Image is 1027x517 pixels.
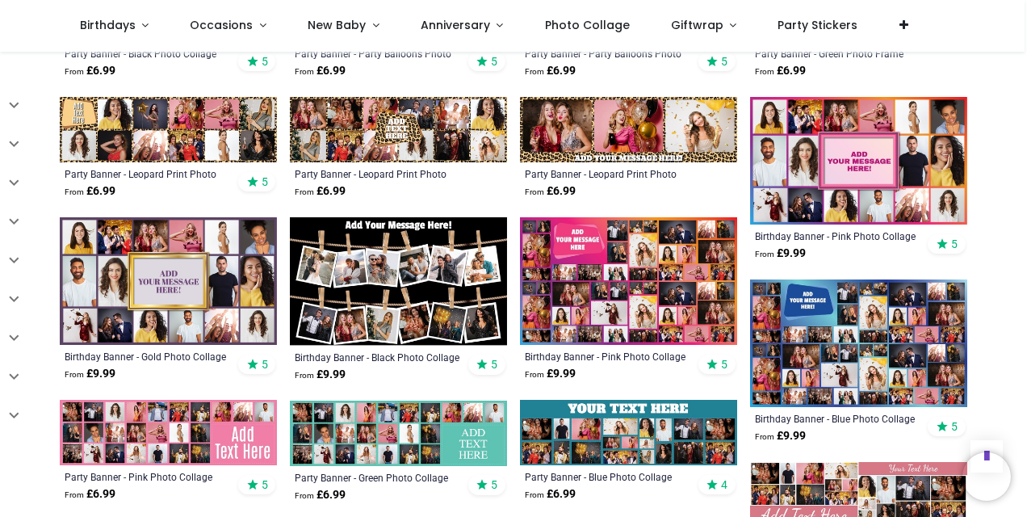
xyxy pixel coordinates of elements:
a: Party Banner - Leopard Print Photo Collage [65,167,230,180]
a: Birthday Banner - Black Photo Collage [295,351,460,364]
span: 5 [951,237,958,251]
img: Personalised Birthday Backdrop Banner - Pink Photo Collage - Add Text & 48 Photo Upload [520,217,737,345]
a: Birthday Banner - Pink Photo Collage [755,229,920,242]
strong: £ 6.99 [755,63,806,79]
span: Photo Collage [545,17,630,33]
iframe: Brevo live chat [962,452,1011,501]
span: From [755,432,774,441]
strong: £ 9.99 [65,366,115,382]
img: Personalised Birthday Backdrop Banner - Pink Photo Collage - 16 Photo Upload [750,97,967,225]
strong: £ 6.99 [65,486,115,502]
span: New Baby [308,17,366,33]
img: Personalised Birthday Backdrop Banner - Gold Photo Collage - 16 Photo Upload [60,217,277,345]
span: 5 [951,419,958,434]
span: From [65,490,84,499]
a: Party Banner - Party Balloons Photo Collage [295,47,460,60]
strong: £ 6.99 [65,63,115,79]
strong: £ 9.99 [755,428,806,444]
strong: £ 6.99 [295,183,346,200]
img: Personalised Party Banner - Leopard Print Photo Collage - Custom Text & 12 Photo Upload [290,97,507,162]
span: From [755,250,774,258]
strong: £ 6.99 [525,63,576,79]
span: From [525,490,544,499]
span: 5 [491,357,497,372]
span: From [525,67,544,76]
span: From [295,67,314,76]
strong: £ 6.99 [525,486,576,502]
img: Personalised Birthday Backdrop Banner - Black Photo Collage - 12 Photo Upload [290,217,507,346]
span: 4 [721,477,727,492]
span: From [295,187,314,196]
strong: £ 9.99 [755,246,806,262]
a: Birthday Banner - Gold Photo Collage [65,350,230,363]
a: Party Banner - Leopard Print Photo Collage [295,167,460,180]
strong: £ 9.99 [525,366,576,382]
a: Party Banner - Green Photo Frame Collage [755,47,920,60]
a: Party Banner - Party Balloons Photo Collage [525,47,690,60]
a: Birthday Banner - Pink Photo Collage [525,350,690,363]
a: Party Banner - Blue Photo Collage [525,470,690,483]
strong: £ 6.99 [525,183,576,200]
strong: £ 6.99 [295,487,346,503]
img: Personalised Party Banner - Leopard Print Photo Collage - 3 Photo Upload [520,97,737,162]
span: Anniversary [421,17,490,33]
a: Party Banner - Leopard Print Photo Collage [525,167,690,180]
span: 5 [262,477,268,492]
img: Personalised Party Banner - Blue Photo Collage - Custom Text & 19 Photo Upload [520,400,737,465]
img: Personalised Party Banner - Pink Photo Collage - Custom Text & 24 Photo Upload [60,400,277,465]
span: From [65,67,84,76]
img: Personalised Birthday Backdrop Banner - Blue Photo Collage - Add Text & 48 Photo Upload [750,280,967,407]
strong: £ 6.99 [295,63,346,79]
span: Party Stickers [778,17,857,33]
span: From [525,370,544,379]
a: Party Banner - Green Photo Collage [295,471,460,484]
span: 5 [721,357,727,372]
span: Giftwrap [671,17,723,33]
a: Party Banner - Pink Photo Collage [65,470,230,483]
span: From [295,491,314,500]
span: 5 [721,54,727,69]
span: From [65,370,84,379]
span: 5 [262,54,268,69]
span: Birthdays [80,17,136,33]
span: From [295,371,314,380]
img: Personalised Party Banner - Green Photo Collage - Custom Text & 24 Photo Upload [290,401,507,466]
span: From [755,67,774,76]
span: From [525,187,544,196]
span: 5 [491,54,497,69]
span: 5 [491,477,497,492]
img: Personalised Party Banner - Leopard Print Photo Collage - 11 Photo Upload [60,97,277,162]
a: Birthday Banner - Blue Photo Collage [755,412,920,425]
a: Party Banner - Black Photo Collage [65,47,230,60]
strong: £ 9.99 [295,367,346,383]
span: 5 [262,174,268,189]
span: From [65,187,84,196]
span: 5 [262,357,268,372]
strong: £ 6.99 [65,183,115,200]
span: Occasions [190,17,253,33]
